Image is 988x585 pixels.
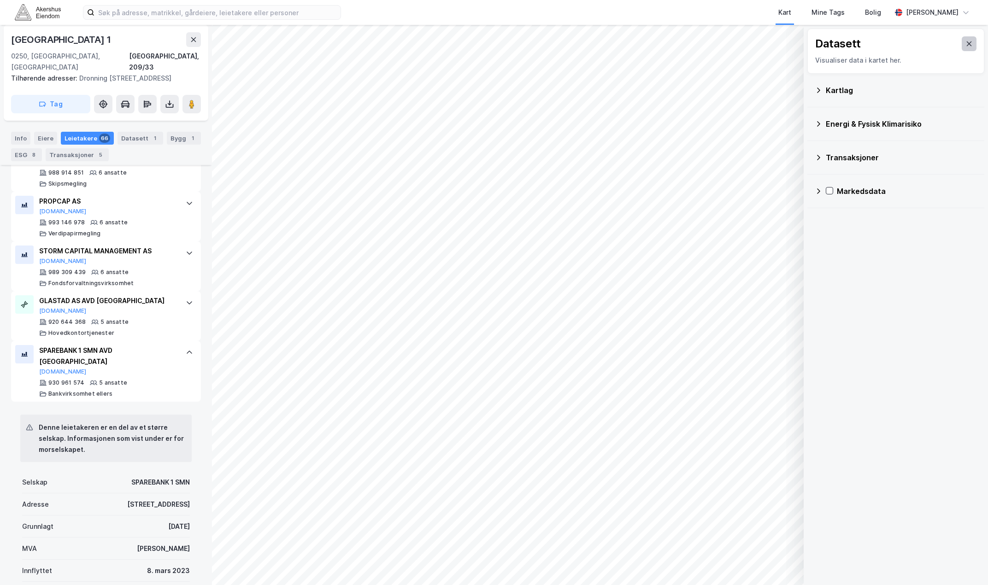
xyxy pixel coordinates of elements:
[942,541,988,585] div: Kontrollprogram for chat
[778,7,791,18] div: Kart
[131,477,190,488] div: SPAREBANK 1 SMN
[96,150,105,159] div: 5
[100,269,129,276] div: 6 ansatte
[48,318,86,326] div: 920 644 368
[39,246,176,257] div: STORM CAPITAL MANAGEMENT AS
[127,499,190,510] div: [STREET_ADDRESS]
[100,318,129,326] div: 5 ansatte
[22,477,47,488] div: Selskap
[48,169,84,176] div: 988 914 851
[48,219,85,226] div: 993 146 978
[150,134,159,143] div: 1
[99,134,110,143] div: 66
[812,7,845,18] div: Mine Tags
[22,565,52,576] div: Innflyttet
[46,148,109,161] div: Transaksjoner
[48,390,112,398] div: Bankvirksomhet ellers
[39,196,176,207] div: PROPCAP AS
[11,73,194,84] div: Dronning [STREET_ADDRESS]
[11,132,30,145] div: Info
[22,543,37,554] div: MVA
[39,208,87,215] button: [DOMAIN_NAME]
[11,51,129,73] div: 0250, [GEOGRAPHIC_DATA], [GEOGRAPHIC_DATA]
[39,307,87,315] button: [DOMAIN_NAME]
[94,6,341,19] input: Søk på adresse, matrikkel, gårdeiere, leietakere eller personer
[137,543,190,554] div: [PERSON_NAME]
[11,74,79,82] span: Tilhørende adresser:
[815,55,976,66] div: Visualiser data i kartet her.
[99,379,127,386] div: 5 ansatte
[906,7,959,18] div: [PERSON_NAME]
[826,85,977,96] div: Kartlag
[11,32,113,47] div: [GEOGRAPHIC_DATA] 1
[129,51,201,73] div: [GEOGRAPHIC_DATA], 209/33
[39,368,87,375] button: [DOMAIN_NAME]
[48,269,86,276] div: 989 309 439
[167,132,201,145] div: Bygg
[15,4,61,20] img: akershus-eiendom-logo.9091f326c980b4bce74ccdd9f866810c.svg
[34,132,57,145] div: Eiere
[147,565,190,576] div: 8. mars 2023
[837,186,977,197] div: Markedsdata
[22,499,49,510] div: Adresse
[118,132,163,145] div: Datasett
[39,345,176,367] div: SPAREBANK 1 SMN AVD [GEOGRAPHIC_DATA]
[826,152,977,163] div: Transaksjoner
[39,257,87,265] button: [DOMAIN_NAME]
[100,219,128,226] div: 6 ansatte
[99,169,127,176] div: 6 ansatte
[39,295,176,306] div: GLASTAD AS AVD [GEOGRAPHIC_DATA]
[11,95,90,113] button: Tag
[188,134,197,143] div: 1
[29,150,38,159] div: 8
[11,148,42,161] div: ESG
[22,521,53,532] div: Grunnlagt
[48,280,134,287] div: Fondsforvaltningsvirksomhet
[865,7,881,18] div: Bolig
[168,521,190,532] div: [DATE]
[48,230,100,237] div: Verdipapirmegling
[48,379,84,386] div: 930 961 574
[815,36,861,51] div: Datasett
[39,422,184,455] div: Denne leietakeren er en del av et større selskap. Informasjonen som vist under er for morselskapet.
[48,180,87,187] div: Skipsmegling
[48,329,114,337] div: Hovedkontortjenester
[826,118,977,129] div: Energi & Fysisk Klimarisiko
[61,132,114,145] div: Leietakere
[942,541,988,585] iframe: Chat Widget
